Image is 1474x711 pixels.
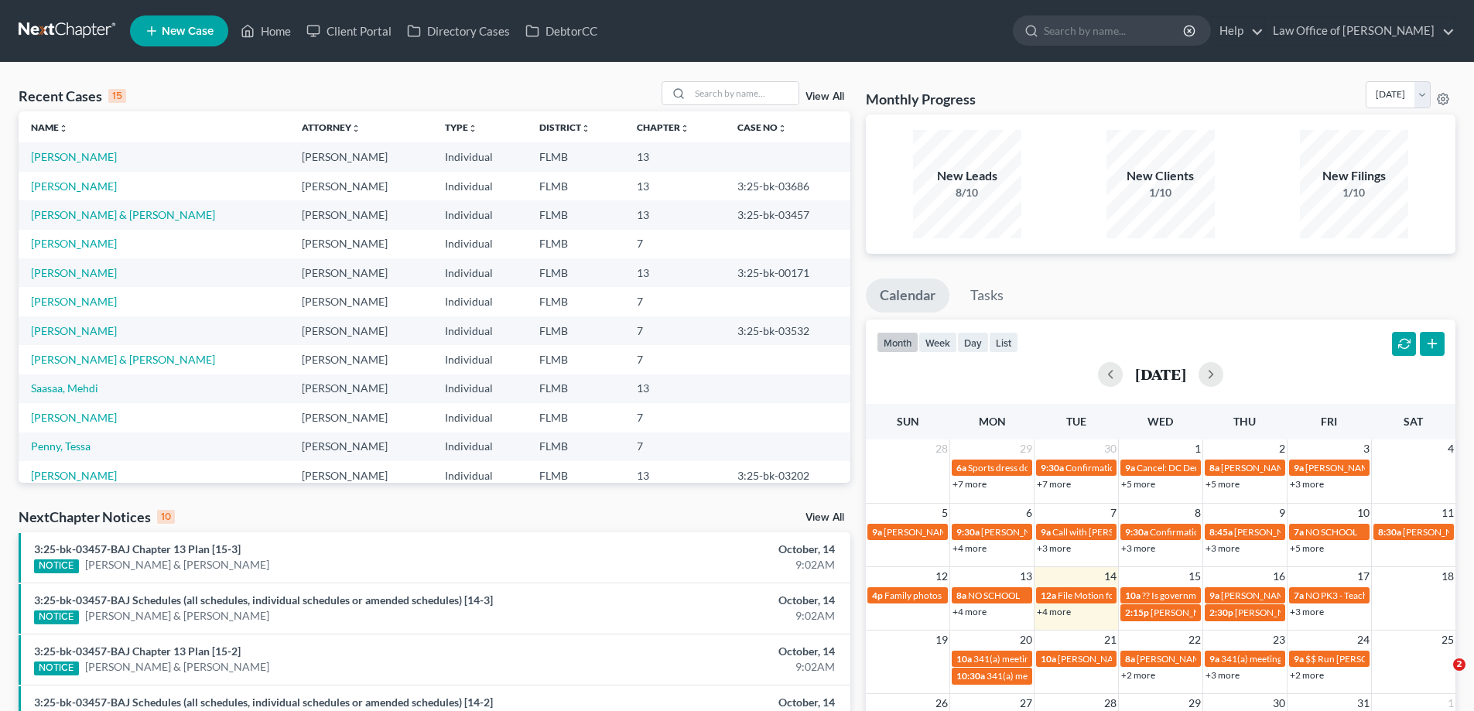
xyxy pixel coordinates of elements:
[31,179,117,193] a: [PERSON_NAME]
[433,172,527,200] td: Individual
[578,593,835,608] div: October, 14
[897,415,919,428] span: Sun
[725,172,850,200] td: 3:25-bk-03686
[989,332,1018,353] button: list
[877,332,918,353] button: month
[31,237,117,250] a: [PERSON_NAME]
[1300,185,1408,200] div: 1/10
[1362,439,1371,458] span: 3
[1018,439,1034,458] span: 29
[934,567,949,586] span: 12
[725,200,850,229] td: 3:25-bk-03457
[527,142,625,171] td: FLMB
[1294,653,1304,665] span: 9a
[624,432,725,461] td: 7
[578,659,835,675] div: 9:02AM
[433,345,527,374] td: Individual
[1221,590,1379,601] span: [PERSON_NAME] JCRM training day ??
[289,172,433,200] td: [PERSON_NAME]
[1041,590,1056,601] span: 12a
[1277,504,1287,522] span: 9
[940,504,949,522] span: 5
[1187,567,1202,586] span: 15
[952,606,987,617] a: +4 more
[302,121,361,133] a: Attorneyunfold_more
[31,295,117,308] a: [PERSON_NAME]
[918,332,957,353] button: week
[162,26,214,37] span: New Case
[31,381,98,395] a: Saasaa, Mehdi
[527,403,625,432] td: FLMB
[34,644,241,658] a: 3:25-bk-03457-BAJ Chapter 13 Plan [15-2]
[1044,16,1185,45] input: Search by name...
[31,469,117,482] a: [PERSON_NAME]
[805,91,844,102] a: View All
[1106,167,1215,185] div: New Clients
[85,608,269,624] a: [PERSON_NAME] & [PERSON_NAME]
[539,121,590,133] a: Districtunfold_more
[956,279,1017,313] a: Tasks
[1041,526,1051,538] span: 9a
[1037,606,1071,617] a: +4 more
[1446,439,1455,458] span: 4
[527,345,625,374] td: FLMB
[952,542,987,554] a: +4 more
[1265,17,1455,45] a: Law Office of [PERSON_NAME]
[399,17,518,45] a: Directory Cases
[34,610,79,624] div: NOTICE
[445,121,477,133] a: Typeunfold_more
[1294,590,1304,601] span: 7a
[1221,462,1377,473] span: [PERSON_NAME] [PHONE_NUMBER]
[981,526,1294,538] span: [PERSON_NAME] [EMAIL_ADDRESS][DOMAIN_NAME] [PHONE_NUMBER]
[1147,415,1173,428] span: Wed
[1378,526,1401,538] span: 8:30a
[624,200,725,229] td: 13
[1209,462,1219,473] span: 8a
[987,670,1136,682] span: 341(a) meeting for [PERSON_NAME]
[1024,504,1034,522] span: 6
[527,172,625,200] td: FLMB
[1235,607,1308,618] span: [PERSON_NAME]
[433,432,527,461] td: Individual
[578,695,835,710] div: October, 14
[1290,606,1324,617] a: +3 more
[34,542,241,555] a: 3:25-bk-03457-BAJ Chapter 13 Plan [15-3]
[1137,653,1272,665] span: [PERSON_NAME] on-site training
[973,653,1123,665] span: 341(a) meeting for [PERSON_NAME]
[737,121,787,133] a: Case Nounfold_more
[1065,462,1241,473] span: Confirmation hearing for [PERSON_NAME]
[1018,567,1034,586] span: 13
[527,287,625,316] td: FLMB
[433,403,527,432] td: Individual
[31,150,117,163] a: [PERSON_NAME]
[1125,462,1135,473] span: 9a
[289,432,433,461] td: [PERSON_NAME]
[1058,590,1277,601] span: File Motion for extension of time for [PERSON_NAME]
[34,696,493,709] a: 3:25-bk-03457-BAJ Schedules (all schedules, individual schedules or amended schedules) [14-2]
[31,266,117,279] a: [PERSON_NAME]
[1135,366,1186,382] h2: [DATE]
[1440,567,1455,586] span: 18
[578,542,835,557] div: October, 14
[624,142,725,171] td: 13
[157,510,175,524] div: 10
[527,432,625,461] td: FLMB
[289,142,433,171] td: [PERSON_NAME]
[872,526,882,538] span: 9a
[690,82,799,104] input: Search by name...
[289,230,433,258] td: [PERSON_NAME]
[1041,462,1064,473] span: 9:30a
[518,17,605,45] a: DebtorCC
[527,200,625,229] td: FLMB
[433,142,527,171] td: Individual
[1209,653,1219,665] span: 9a
[527,461,625,490] td: FLMB
[872,590,883,601] span: 4p
[1404,415,1423,428] span: Sat
[1305,653,1469,665] span: $$ Run [PERSON_NAME] payment $400
[1271,631,1287,649] span: 23
[289,374,433,403] td: [PERSON_NAME]
[1305,462,1462,473] span: [PERSON_NAME] [PHONE_NUMBER]
[1421,658,1459,696] iframe: Intercom live chat
[1193,504,1202,522] span: 8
